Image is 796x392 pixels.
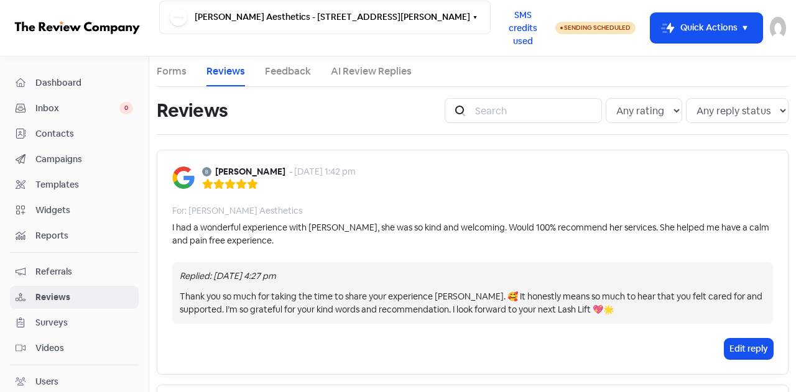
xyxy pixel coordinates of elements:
[157,91,228,130] h1: Reviews
[35,291,133,304] span: Reviews
[468,98,602,123] input: Search
[35,76,133,89] span: Dashboard
[35,342,133,355] span: Videos
[35,375,58,388] div: Users
[564,24,631,32] span: Sending Scheduled
[35,229,133,242] span: Reports
[10,337,139,360] a: Videos
[180,270,276,281] i: Replied: [DATE] 4:27 pm
[206,64,245,79] a: Reviews
[10,122,139,145] a: Contacts
[202,167,211,176] img: Avatar
[172,221,773,247] div: I had a wonderful experience with [PERSON_NAME], she was so kind and welcoming. Would 100% recomm...
[10,199,139,222] a: Widgets
[35,102,119,115] span: Inbox
[159,1,491,34] button: [PERSON_NAME] Aesthetics - [STREET_ADDRESS][PERSON_NAME]
[35,178,133,191] span: Templates
[119,102,133,114] span: 0
[10,286,139,309] a: Reviews
[10,260,139,283] a: Referrals
[35,127,133,140] span: Contacts
[172,166,195,189] img: Image
[215,165,285,178] b: [PERSON_NAME]
[180,290,766,316] div: Thank you so much for taking the time to share your experience [PERSON_NAME]. 🥰 It honestly means...
[10,71,139,94] a: Dashboard
[10,148,139,171] a: Campaigns
[10,97,139,120] a: Inbox 0
[289,165,356,178] div: - [DATE] 1:42 pm
[10,311,139,334] a: Surveys
[35,204,133,217] span: Widgets
[172,204,302,217] div: For: [PERSON_NAME] Aesthetics
[491,21,555,34] a: SMS credits used
[650,13,762,43] button: Quick Actions
[10,224,139,247] a: Reports
[35,316,133,329] span: Surveys
[555,21,636,35] a: Sending Scheduled
[35,153,133,166] span: Campaigns
[157,64,187,79] a: Forms
[724,339,773,359] button: Edit reply
[770,17,786,39] img: User
[10,173,139,196] a: Templates
[265,64,311,79] a: Feedback
[331,64,412,79] a: AI Review Replies
[35,265,133,278] span: Referrals
[501,9,545,48] span: SMS credits used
